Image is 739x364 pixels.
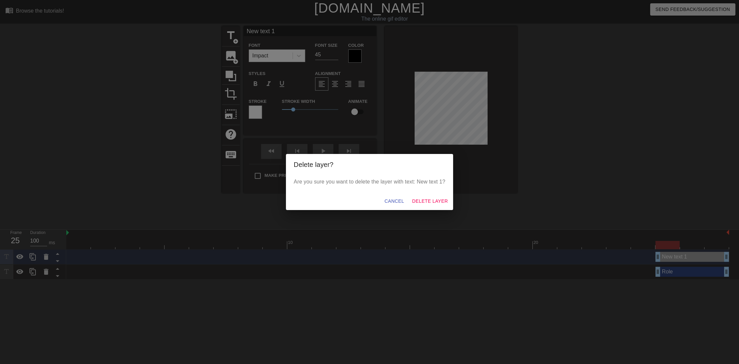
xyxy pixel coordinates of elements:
p: Are you sure you want to delete the layer with text: New text 1? [294,178,445,186]
button: Delete Layer [409,195,450,207]
h2: Delete layer? [294,159,445,170]
span: Delete Layer [412,197,448,205]
span: Cancel [384,197,404,205]
button: Cancel [382,195,407,207]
